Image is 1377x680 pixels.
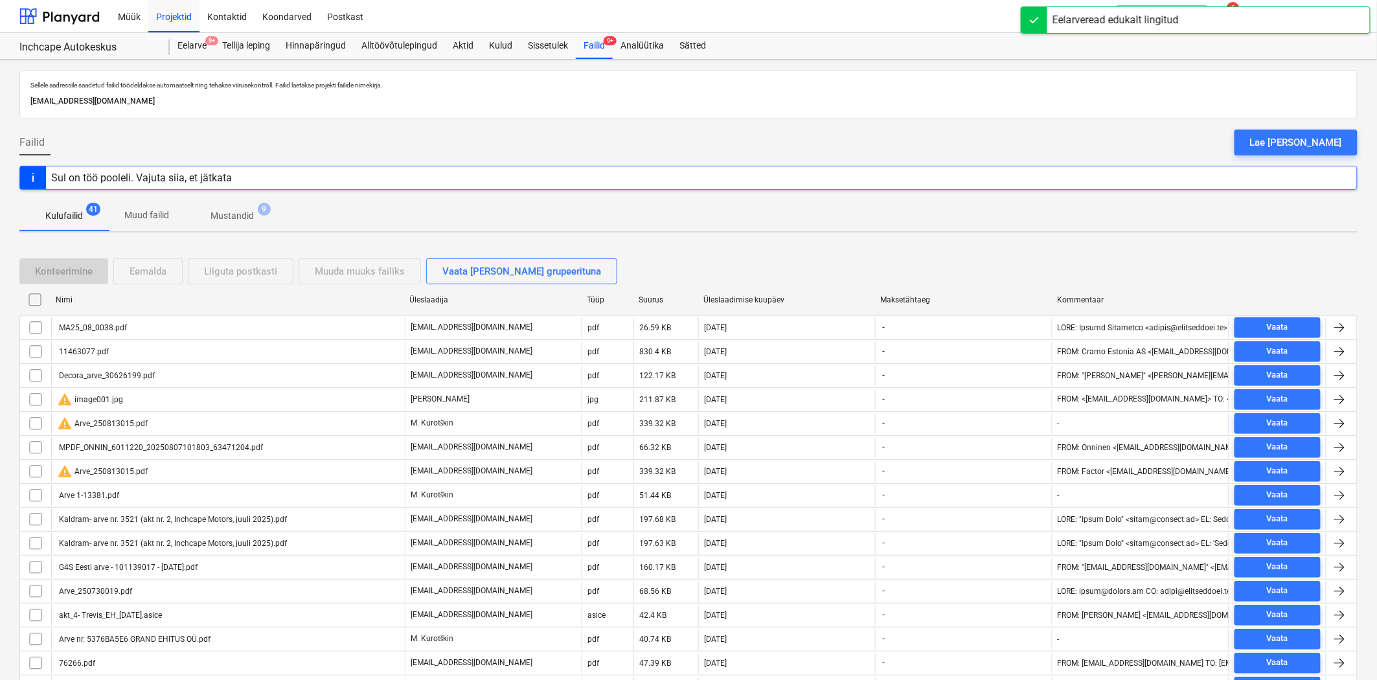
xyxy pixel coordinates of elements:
button: Lae [PERSON_NAME] [1235,130,1358,155]
span: 9 [258,203,271,216]
div: Nimi [56,295,400,304]
button: Vaata [1235,365,1321,386]
span: - [881,490,886,501]
p: [EMAIL_ADDRESS][DOMAIN_NAME] [411,657,532,668]
span: - [881,346,886,357]
p: M. Kurotškin [411,490,454,501]
div: Vaata [1267,512,1288,527]
div: pdf [587,539,599,548]
div: Eelarve [170,33,214,59]
div: [DATE] [704,539,727,548]
div: G4S Eesti arve - 101139017 - [DATE].pdf [57,563,198,572]
div: [DATE] [704,371,727,380]
a: Aktid [445,33,481,59]
div: pdf [587,515,599,524]
div: Üleslaadimise kuupäev [703,295,870,304]
div: - [1058,419,1060,428]
button: Vaata [1235,485,1321,506]
p: [EMAIL_ADDRESS][DOMAIN_NAME] [411,538,532,549]
span: - [881,466,886,477]
p: Kulufailid [45,209,83,223]
button: Vaata [1235,413,1321,434]
a: Alltöövõtulepingud [354,33,445,59]
div: jpg [587,395,598,404]
div: pdf [587,635,599,644]
div: Eelarveread edukalt lingitud [1053,12,1179,28]
a: Tellija leping [214,33,278,59]
div: [DATE] [704,395,727,404]
span: 9+ [604,36,617,45]
div: - [1058,635,1060,644]
div: Vaata [1267,464,1288,479]
div: pdf [587,587,599,596]
div: Arve 1-13381.pdf [57,491,119,500]
div: pdf [587,323,599,332]
div: pdf [587,419,599,428]
button: Vaata [1235,605,1321,626]
button: Vaata [1235,581,1321,602]
div: 11463077.pdf [57,347,109,356]
div: 339.32 KB [639,467,676,476]
div: 830.4 KB [639,347,671,356]
span: - [881,322,886,333]
button: Vaata [1235,557,1321,578]
div: [DATE] [704,515,727,524]
p: [EMAIL_ADDRESS][DOMAIN_NAME] [411,561,532,572]
div: MPDF_ONNIN_6011220_20250807101803_63471204.pdf [57,443,263,452]
div: pdf [587,371,599,380]
span: - [881,514,886,525]
span: - [881,657,886,668]
a: Failid9+ [576,33,613,59]
div: pdf [587,347,599,356]
div: image001.jpg [57,392,123,407]
p: M. Kurotškin [411,633,454,644]
div: Vaata [1267,631,1288,646]
p: [EMAIL_ADDRESS][DOMAIN_NAME] [411,442,532,453]
div: 42.4 KB [639,611,666,620]
div: Vaata [PERSON_NAME] grupeerituna [442,263,601,280]
div: Vaata [1267,560,1288,574]
div: 122.17 KB [639,371,676,380]
div: Vaata [1267,655,1288,670]
div: Üleslaadija [410,295,576,304]
div: Vaata [1267,536,1288,550]
div: Decora_arve_30626199.pdf [57,371,155,380]
div: Analüütika [613,33,672,59]
span: 9+ [205,36,218,45]
div: [DATE] [704,635,727,644]
div: Arve nr. 5376BA5E6 GRAND EHITUS OÜ.pdf [57,635,211,644]
div: [DATE] [704,587,727,596]
div: pdf [587,467,599,476]
span: - [881,609,886,620]
div: Inchcape Autokeskus [19,41,154,54]
span: warning [57,416,73,431]
p: M. Kurotškin [411,418,454,429]
div: 66.32 KB [639,443,671,452]
span: - [881,370,886,381]
div: Arve_250813015.pdf [57,416,148,431]
div: Vaata [1267,392,1288,407]
p: [EMAIL_ADDRESS][DOMAIN_NAME] [411,370,532,381]
p: [EMAIL_ADDRESS][DOMAIN_NAME] [411,322,532,333]
div: pdf [587,443,599,452]
button: Vaata [PERSON_NAME] grupeerituna [426,258,617,284]
span: - [881,561,886,572]
div: Arve_250730019.pdf [57,587,132,596]
p: [EMAIL_ADDRESS][DOMAIN_NAME] [411,346,532,357]
div: [DATE] [704,323,727,332]
div: asice [587,611,606,620]
p: [EMAIL_ADDRESS][DOMAIN_NAME] [411,609,532,620]
div: [DATE] [704,611,727,620]
div: 47.39 KB [639,659,671,668]
div: Vaata [1267,368,1288,383]
span: - [881,442,886,453]
p: [EMAIL_ADDRESS][DOMAIN_NAME] [411,585,532,596]
a: Sätted [672,33,714,59]
div: [DATE] [704,659,727,668]
button: Vaata [1235,317,1321,338]
div: Arve_250813015.pdf [57,464,148,479]
div: 68.56 KB [639,587,671,596]
p: [EMAIL_ADDRESS][DOMAIN_NAME] [411,514,532,525]
div: 197.63 KB [639,539,676,548]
